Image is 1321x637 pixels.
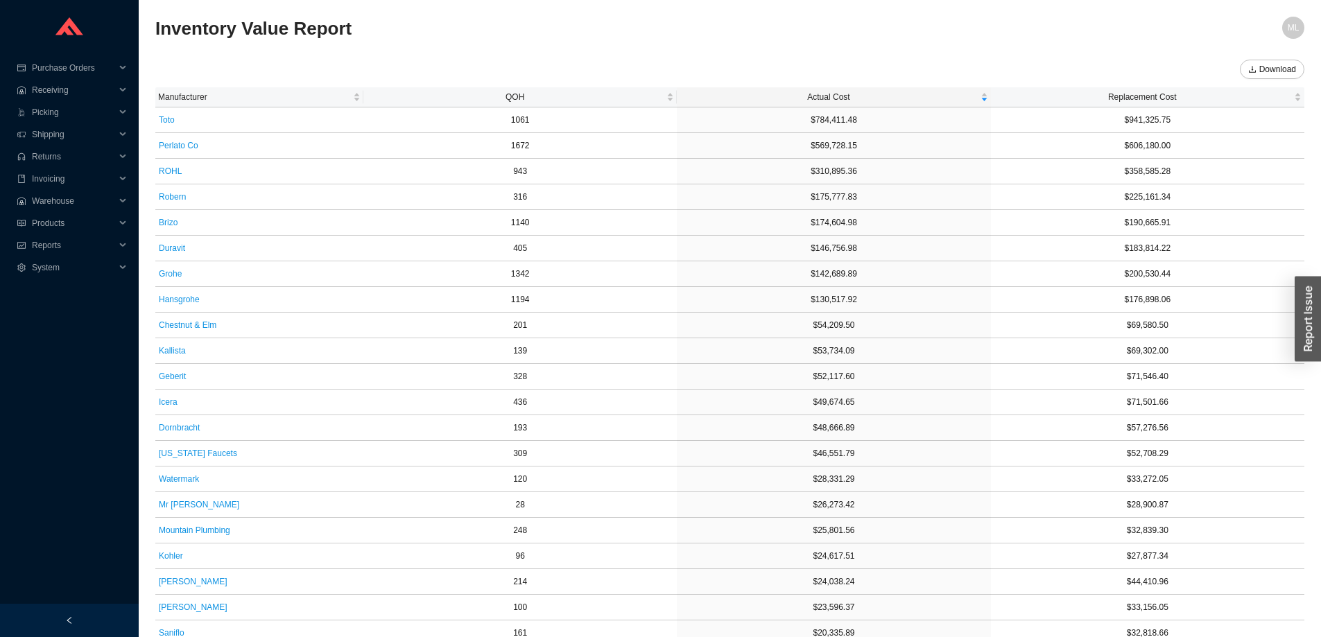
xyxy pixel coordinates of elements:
button: [PERSON_NAME] [158,597,228,617]
span: ML [1288,17,1300,39]
span: Actual Cost [680,90,977,104]
span: Shipping [32,123,115,146]
td: 100 [363,595,677,620]
td: $23,596.37 [677,595,990,620]
button: Geberit [158,367,187,386]
td: $146,756.98 [677,236,990,261]
h2: Inventory Value Report [155,17,1017,41]
td: $33,156.05 [991,595,1304,620]
td: $71,501.66 [991,390,1304,415]
td: $24,038.24 [677,569,990,595]
td: 120 [363,466,677,492]
span: QOH [366,90,664,104]
span: Receiving [32,79,115,101]
button: Icera [158,392,178,412]
td: $71,546.40 [991,364,1304,390]
button: ROHL [158,162,182,181]
td: $69,302.00 [991,338,1304,364]
span: Reports [32,234,115,256]
td: $53,734.09 [677,338,990,364]
td: $69,580.50 [991,313,1304,338]
button: Robern [158,187,187,207]
span: Picking [32,101,115,123]
span: Chestnut & Elm [159,318,216,332]
span: Duravit [159,241,185,255]
td: 214 [363,569,677,595]
td: $28,900.87 [991,492,1304,518]
td: $200,530.44 [991,261,1304,287]
th: Manufacturer sortable [155,87,363,107]
td: $784,411.48 [677,107,990,133]
td: 943 [363,159,677,184]
span: Products [32,212,115,234]
span: Returns [32,146,115,168]
span: ROHL [159,164,182,178]
span: Mr [PERSON_NAME] [159,498,239,512]
span: System [32,256,115,279]
td: 28 [363,492,677,518]
td: $175,777.83 [677,184,990,210]
td: 316 [363,184,677,210]
span: Dornbracht [159,421,200,435]
span: Purchase Orders [32,57,115,79]
span: Toto [159,113,175,127]
span: Robern [159,190,186,204]
td: 193 [363,415,677,441]
td: 1061 [363,107,677,133]
td: $27,877.34 [991,543,1304,569]
button: Mr [PERSON_NAME] [158,495,240,514]
td: $24,617.51 [677,543,990,569]
span: Warehouse [32,190,115,212]
td: $225,161.34 [991,184,1304,210]
td: $190,665.91 [991,210,1304,236]
span: book [17,175,26,183]
td: $941,325.75 [991,107,1304,133]
td: $310,895.36 [677,159,990,184]
td: $44,410.96 [991,569,1304,595]
td: 1342 [363,261,677,287]
td: 96 [363,543,677,569]
td: $606,180.00 [991,133,1304,159]
td: 139 [363,338,677,364]
td: $569,728.15 [677,133,990,159]
td: $46,551.79 [677,441,990,466]
td: $25,801.56 [677,518,990,543]
button: Brizo [158,213,178,232]
span: Icera [159,395,178,409]
button: Grohe [158,264,182,283]
button: Hansgrohe [158,290,200,309]
td: 436 [363,390,677,415]
td: $26,273.42 [677,492,990,518]
td: 248 [363,518,677,543]
td: 309 [363,441,677,466]
span: Kallista [159,344,186,358]
button: Perlato Co [158,136,199,155]
span: [US_STATE] Faucets [159,446,237,460]
button: [US_STATE] Faucets [158,444,238,463]
span: left [65,616,74,625]
span: Grohe [159,267,182,281]
td: 201 [363,313,677,338]
th: Replacement Cost sortable [991,87,1304,107]
td: $48,666.89 [677,415,990,441]
span: Geberit [159,369,186,383]
button: Duravit [158,238,186,258]
span: credit-card [17,64,26,72]
td: 1194 [363,287,677,313]
button: Dornbracht [158,418,200,437]
span: Mountain Plumbing [159,523,230,537]
span: Manufacturer [158,90,350,104]
span: [PERSON_NAME] [159,575,227,588]
td: $54,209.50 [677,313,990,338]
button: Kohler [158,546,184,566]
span: setting [17,263,26,272]
td: 405 [363,236,677,261]
td: $32,839.30 [991,518,1304,543]
td: 1140 [363,210,677,236]
th: QOH sortable [363,87,677,107]
span: Replacement Cost [994,90,1291,104]
button: Mountain Plumbing [158,521,231,540]
span: Invoicing [32,168,115,190]
button: Kallista [158,341,187,360]
span: Download [1259,62,1296,76]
